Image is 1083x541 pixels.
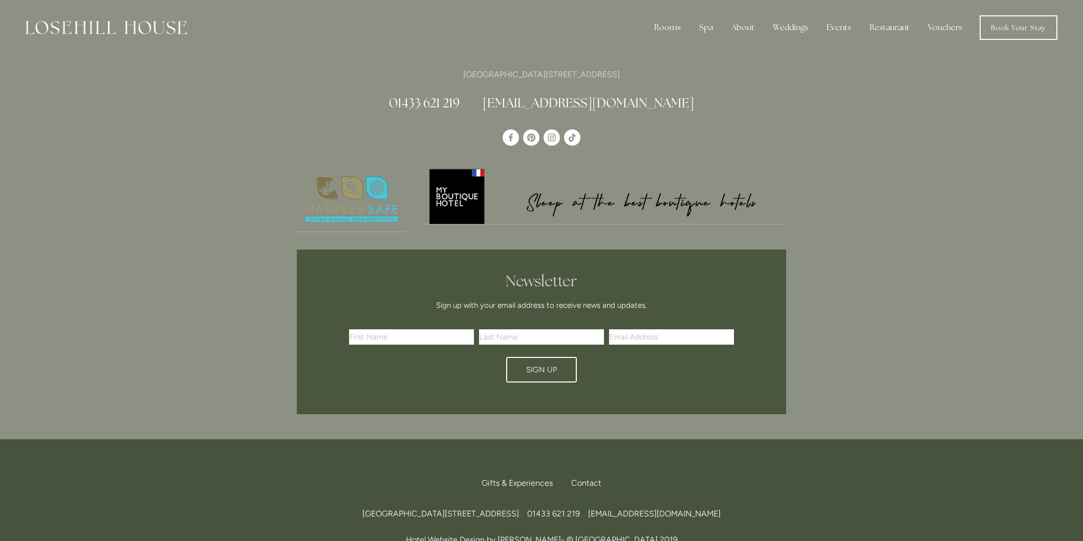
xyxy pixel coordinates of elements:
a: Losehill House Hotel & Spa [503,129,519,146]
a: [EMAIL_ADDRESS][DOMAIN_NAME] [483,95,694,111]
img: Losehill House [26,21,187,34]
input: Email Address [609,329,734,345]
img: My Boutique Hotel - Logo [424,167,787,224]
div: Weddings [765,17,816,38]
a: Book Your Stay [980,15,1057,40]
div: Contact [563,472,601,494]
div: Events [818,17,859,38]
input: Last Name [479,329,604,345]
span: 01433 621 219 [527,509,580,519]
p: [GEOGRAPHIC_DATA][STREET_ADDRESS] [297,67,786,81]
a: My Boutique Hotel - Logo [424,167,787,224]
div: Restaurant [861,17,918,38]
h2: Newsletter [353,272,730,290]
input: First Name [349,329,474,345]
a: Instagram [544,129,560,146]
span: [GEOGRAPHIC_DATA][STREET_ADDRESS] [362,509,519,519]
a: 01433 621 219 [389,95,460,111]
a: Pinterest [523,129,539,146]
div: Rooms [646,17,689,38]
a: Gifts & Experiences [482,472,561,494]
img: Nature's Safe - Logo [297,167,406,232]
a: [EMAIL_ADDRESS][DOMAIN_NAME] [588,509,721,519]
span: Gifts & Experiences [482,478,553,488]
p: Sign up with your email address to receive news and updates. [353,299,730,311]
a: Vouchers [920,17,970,38]
span: Sign Up [526,365,557,374]
button: Sign Up [506,357,577,382]
a: TikTok [564,129,580,146]
div: About [723,17,763,38]
div: Spa [691,17,721,38]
